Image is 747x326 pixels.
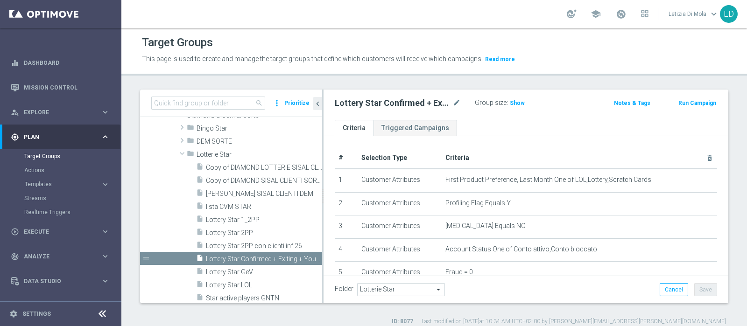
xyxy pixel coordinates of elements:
i: play_circle_outline [11,228,19,236]
span: First Product Preference, Last Month One of LOL,Lottery,Scratch Cards [445,176,651,184]
span: [MEDICAL_DATA] Equals NO [445,222,526,230]
div: Actions [24,163,120,177]
span: Lotterie Star [197,151,322,159]
i: keyboard_arrow_right [101,227,110,236]
td: Customer Attributes [358,169,442,192]
i: insert_drive_file [196,163,204,173]
span: Account Status One of Conto attivo,Conto bloccato [445,245,597,253]
span: school [591,9,601,19]
td: 2 [335,192,358,215]
i: insert_drive_file [196,254,204,265]
div: Streams [24,191,120,205]
th: # [335,147,358,169]
button: track_changes Analyze keyboard_arrow_right [10,253,110,260]
span: Star active players GNTN [206,294,322,302]
td: Customer Attributes [358,238,442,262]
div: Optibot [11,293,110,318]
i: insert_drive_file [196,176,204,187]
span: Show [510,100,525,106]
td: Customer Attributes [358,215,442,239]
span: DEM SORTE [197,138,322,146]
div: person_search Explore keyboard_arrow_right [10,109,110,116]
i: insert_drive_file [196,241,204,252]
i: mode_edit [452,97,461,109]
span: Bingo Star [197,125,322,132]
button: Prioritize [283,97,311,110]
span: Analyze [24,254,101,259]
button: Data Studio keyboard_arrow_right [10,277,110,285]
a: Mission Control [24,75,110,100]
span: Profiling Flag Equals Y [445,199,511,207]
i: insert_drive_file [196,267,204,278]
div: Realtime Triggers [24,205,120,219]
i: folder [187,150,194,160]
div: Templates [24,177,120,191]
span: Lottery Star GeV [206,268,322,276]
i: insert_drive_file [196,202,204,213]
label: : [507,99,508,107]
div: Templates [25,181,101,187]
button: Save [694,283,717,296]
span: Copy of DIAMOND SISAL CLIENTI SORTE DEM INFORMATIVA [206,177,322,185]
span: This page is used to create and manage the target groups that define which customers will receive... [142,55,483,62]
td: 1 [335,169,358,192]
span: keyboard_arrow_down [709,9,719,19]
i: keyboard_arrow_right [101,180,110,189]
div: Mission Control [11,75,110,100]
i: track_changes [11,252,19,261]
a: Criteria [335,120,373,136]
button: Mission Control [10,84,110,91]
span: Execute [24,229,101,235]
i: folder [187,137,194,147]
td: 5 [335,262,358,285]
span: Templates [25,181,92,187]
span: Fraud = 0 [445,268,473,276]
td: 4 [335,238,358,262]
td: Customer Attributes [358,262,442,285]
span: lista CVM STAR [206,203,322,211]
span: Lottery Star LOL [206,281,322,289]
label: Folder [335,285,353,293]
i: equalizer [11,59,19,67]
span: Data Studio [24,278,101,284]
i: gps_fixed [11,133,19,141]
a: Dashboard [24,50,110,75]
button: Run Campaign [677,98,717,108]
a: Streams [24,194,97,202]
i: insert_drive_file [196,189,204,200]
div: Analyze [11,252,101,261]
i: keyboard_arrow_right [101,252,110,261]
i: insert_drive_file [196,215,204,226]
label: ID: 8077 [392,318,413,326]
i: chevron_left [313,99,322,108]
div: Data Studio [11,277,101,285]
i: delete_forever [706,154,713,162]
i: person_search [11,108,19,117]
div: play_circle_outline Execute keyboard_arrow_right [10,228,110,236]
i: settings [9,310,18,318]
div: Execute [11,228,101,236]
a: Letizia Di Molakeyboard_arrow_down [668,7,720,21]
span: Plan [24,134,101,140]
div: Plan [11,133,101,141]
span: Lottery Star 2PP con clienti inf.26 [206,242,322,250]
a: Optibot [24,293,98,318]
th: Selection Type [358,147,442,169]
button: Templates keyboard_arrow_right [24,180,110,188]
button: Cancel [660,283,688,296]
i: insert_drive_file [196,228,204,239]
i: keyboard_arrow_right [101,108,110,117]
div: gps_fixed Plan keyboard_arrow_right [10,133,110,141]
button: equalizer Dashboard [10,59,110,67]
span: Lottery Star 1_2PP [206,216,322,224]
i: insert_drive_file [196,293,204,304]
input: Quick find group or folder [151,97,265,110]
i: keyboard_arrow_right [101,277,110,285]
span: Explore [24,110,101,115]
i: insert_drive_file [196,280,204,291]
span: Lottery Star Confirmed &#x2B; Exiting &#x2B; Young [206,255,322,263]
